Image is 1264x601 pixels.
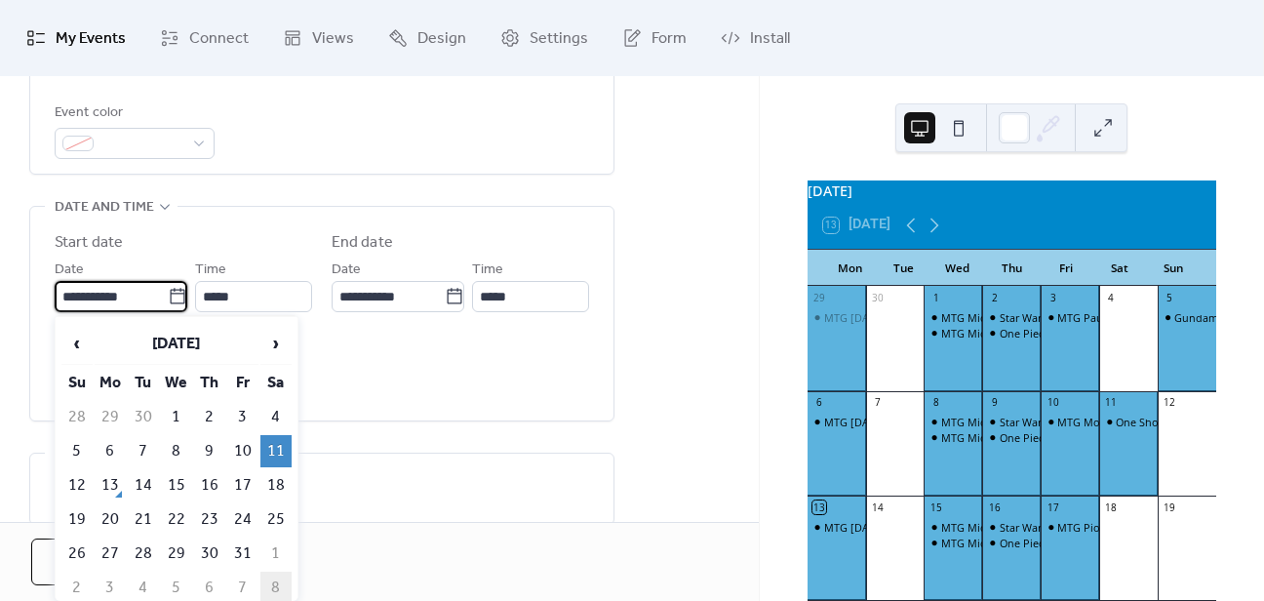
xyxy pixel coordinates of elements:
a: My Events [12,8,140,68]
td: 1 [260,538,292,570]
div: 7 [871,396,885,410]
th: [DATE] [95,323,258,365]
div: 10 [1047,396,1060,410]
span: Date [55,259,84,282]
span: Settings [530,23,588,55]
div: MTG Pioneer Tournament FNM [1057,520,1214,535]
span: Design [417,23,466,55]
div: 6 [812,396,826,410]
td: 8 [161,435,192,467]
td: 24 [227,503,258,536]
th: Sa [260,367,292,399]
div: MTG Midweek Magic - Modern [924,326,982,341]
div: 3 [1047,292,1060,305]
span: Connect [189,23,249,55]
div: MTG [DATE] Magic - Commander [824,415,988,429]
div: 12 [1163,396,1176,410]
div: 9 [988,396,1002,410]
span: › [261,324,291,363]
div: 16 [988,501,1002,514]
a: Settings [486,8,603,68]
span: Date [332,259,361,282]
div: End date [332,231,393,255]
a: Connect [145,8,263,68]
div: MTG Modern Tournament FNM [1057,415,1215,429]
span: Time [195,259,226,282]
div: Star Wars Unlimited Forceday [982,520,1041,535]
div: MTG Midweek Magic - Modern [941,326,1093,341]
th: Su [61,367,93,399]
div: Thu [985,250,1039,287]
div: One Piece Card Game Store Tournament [1000,430,1203,445]
span: My Events [56,23,126,55]
td: 26 [61,538,93,570]
td: 19 [61,503,93,536]
td: 3 [227,401,258,433]
td: 27 [95,538,126,570]
td: 13 [95,469,126,501]
a: Form [608,8,701,68]
div: MTG Monday Magic - Commander [808,310,866,325]
td: 28 [61,401,93,433]
span: Time [472,259,503,282]
div: 29 [812,292,826,305]
a: Views [268,8,369,68]
a: Design [374,8,481,68]
div: MTG Pauper Tournament FNM [1041,310,1099,325]
div: MTG Midweek Magic - Pauper [924,430,982,445]
div: 4 [1105,292,1119,305]
div: MTG Midweek Magic - Pauper [941,430,1089,445]
span: Link to Google Maps [78,56,201,79]
div: Tue [877,250,930,287]
th: We [161,367,192,399]
span: Form [652,23,687,55]
div: MTG Midweek Magic - Commander [941,520,1116,535]
td: 21 [128,503,159,536]
td: 20 [95,503,126,536]
td: 25 [260,503,292,536]
div: Event color [55,101,211,125]
td: 14 [128,469,159,501]
div: Start date [55,231,123,255]
td: 9 [194,435,225,467]
td: 1 [161,401,192,433]
div: Star Wars Unlimited Forceday [1000,415,1147,429]
th: Fr [227,367,258,399]
div: Wed [930,250,984,287]
td: 17 [227,469,258,501]
div: One Piece Store Tournament [982,326,1041,341]
div: MTG Midweek Magic - Commander [924,310,982,325]
div: MTG Monday Magic - Commander [808,415,866,429]
div: Star Wars Unlimited Forceday [982,415,1041,429]
td: 6 [95,435,126,467]
div: Star Wars Unlimited Forceday [1000,310,1147,325]
td: 30 [194,538,225,570]
span: ‹ [62,324,92,363]
div: MTG Modern Tournament FNM [1041,415,1099,429]
td: 18 [260,469,292,501]
td: 15 [161,469,192,501]
div: MTG Monday Magic - Commander [808,520,866,535]
span: Install [750,23,790,55]
th: Th [194,367,225,399]
div: 17 [1047,501,1060,514]
div: Sat [1092,250,1146,287]
td: 7 [128,435,159,467]
div: 18 [1105,501,1119,514]
div: 1 [929,292,943,305]
div: 19 [1163,501,1176,514]
td: 12 [61,469,93,501]
div: One Shot Roleplaying and Story Game Night [1099,415,1158,429]
a: Install [706,8,805,68]
td: 22 [161,503,192,536]
div: MTG Midweek Magic - Commander [941,415,1116,429]
div: One Piece Card Game Store Tournament [1000,536,1203,550]
td: 29 [161,538,192,570]
th: Tu [128,367,159,399]
div: MTG [DATE] Magic - Commander [824,520,988,535]
div: Star Wars Unlimited Forceday [1000,520,1147,535]
td: 29 [95,401,126,433]
div: 5 [1163,292,1176,305]
td: 31 [227,538,258,570]
th: Mo [95,367,126,399]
